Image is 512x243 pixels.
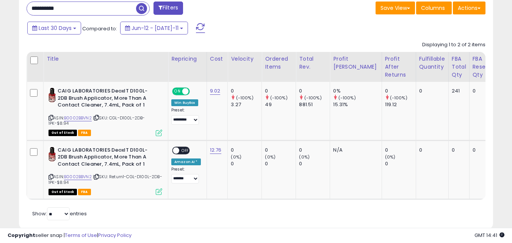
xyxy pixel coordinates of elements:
a: 12.76 [210,146,222,154]
small: (-100%) [304,95,322,101]
a: 9.02 [210,87,221,95]
small: (-100%) [236,95,254,101]
div: 0 [265,147,296,154]
div: 15.31% [333,101,381,108]
div: 0 [231,147,261,154]
button: Columns [416,2,452,14]
div: 0 [473,147,495,154]
div: N/A [333,147,376,154]
small: (0%) [265,154,276,160]
div: 0 [419,88,443,94]
button: Last 30 Days [27,22,81,34]
a: B0002BBVN2 [64,174,92,180]
div: 0 [385,147,416,154]
span: OFF [179,147,191,154]
a: Terms of Use [65,232,97,239]
b: CAIG LABORATORIES DeoxIT D100L-2DB Brush Applicator, More Than A Contact Cleaner, 7.4mL, Pack of 1 [58,147,150,170]
div: 119.12 [385,101,416,108]
div: 0 [419,147,443,154]
div: 0 [452,147,463,154]
div: FBA Total Qty [452,55,466,79]
div: Total Rev. [299,55,327,71]
div: Amazon AI * [171,158,201,165]
div: 0 [299,160,330,167]
span: Show: entries [32,210,87,217]
span: Columns [421,4,445,12]
a: B0002BBVN2 [64,115,92,121]
div: 0 [265,160,296,167]
small: (0%) [231,154,241,160]
span: ON [173,88,182,95]
div: 241 [452,88,463,94]
span: Compared to: [82,25,117,32]
div: 0 [299,88,330,94]
div: 0 [299,147,330,154]
div: 0 [231,88,261,94]
strong: Copyright [8,232,35,239]
div: Preset: [171,108,201,125]
button: Jun-12 - [DATE]-11 [120,22,188,34]
div: Repricing [171,55,204,63]
button: Filters [153,2,183,15]
button: Save View [376,2,415,14]
small: (-100%) [338,95,356,101]
span: | SKU: CGL-D100L-2DB-1PK-$8.94 [49,115,145,126]
small: (-100%) [390,95,407,101]
div: ASIN: [49,88,162,135]
div: Preset: [171,167,201,184]
div: Ordered Items [265,55,293,71]
b: CAIG LABORATORIES DeoxIT D100L-2DB Brush Applicator, More Than A Contact Cleaner, 7.4mL, Pack of 1 [58,88,150,111]
div: 881.51 [299,101,330,108]
button: Actions [453,2,485,14]
span: | SKU: Return1-CGL-D100L-2DB-1PK-$8.94 [49,174,162,185]
small: (0%) [299,154,310,160]
span: Last 30 Days [39,24,72,32]
div: Displaying 1 to 2 of 2 items [422,41,485,49]
small: (0%) [385,154,396,160]
div: Velocity [231,55,258,63]
small: (-100%) [270,95,288,101]
div: 0% [333,88,381,94]
div: 49 [265,101,296,108]
div: Fulfillable Quantity [419,55,445,71]
img: 41liREHcnSL._SL40_.jpg [49,88,56,103]
span: All listings that are currently out of stock and unavailable for purchase on Amazon [49,189,77,195]
div: Win BuyBox [171,99,198,106]
div: Cost [210,55,225,63]
img: 41liREHcnSL._SL40_.jpg [49,147,56,162]
div: 0 [385,160,416,167]
div: 0 [473,88,495,94]
div: 0 [265,88,296,94]
div: Profit [PERSON_NAME] [333,55,378,71]
div: Profit After Returns [385,55,413,79]
div: FBA Reserved Qty [473,55,498,79]
span: FBA [78,189,91,195]
span: FBA [78,130,91,136]
span: 2025-08-11 14:41 GMT [474,232,504,239]
div: 0 [231,160,261,167]
div: 3.27 [231,101,261,108]
div: Title [47,55,165,63]
a: Privacy Policy [98,232,132,239]
div: ASIN: [49,147,162,194]
span: OFF [189,88,201,95]
div: 0 [385,88,416,94]
span: All listings that are currently out of stock and unavailable for purchase on Amazon [49,130,77,136]
div: seller snap | | [8,232,132,239]
span: Jun-12 - [DATE]-11 [132,24,178,32]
